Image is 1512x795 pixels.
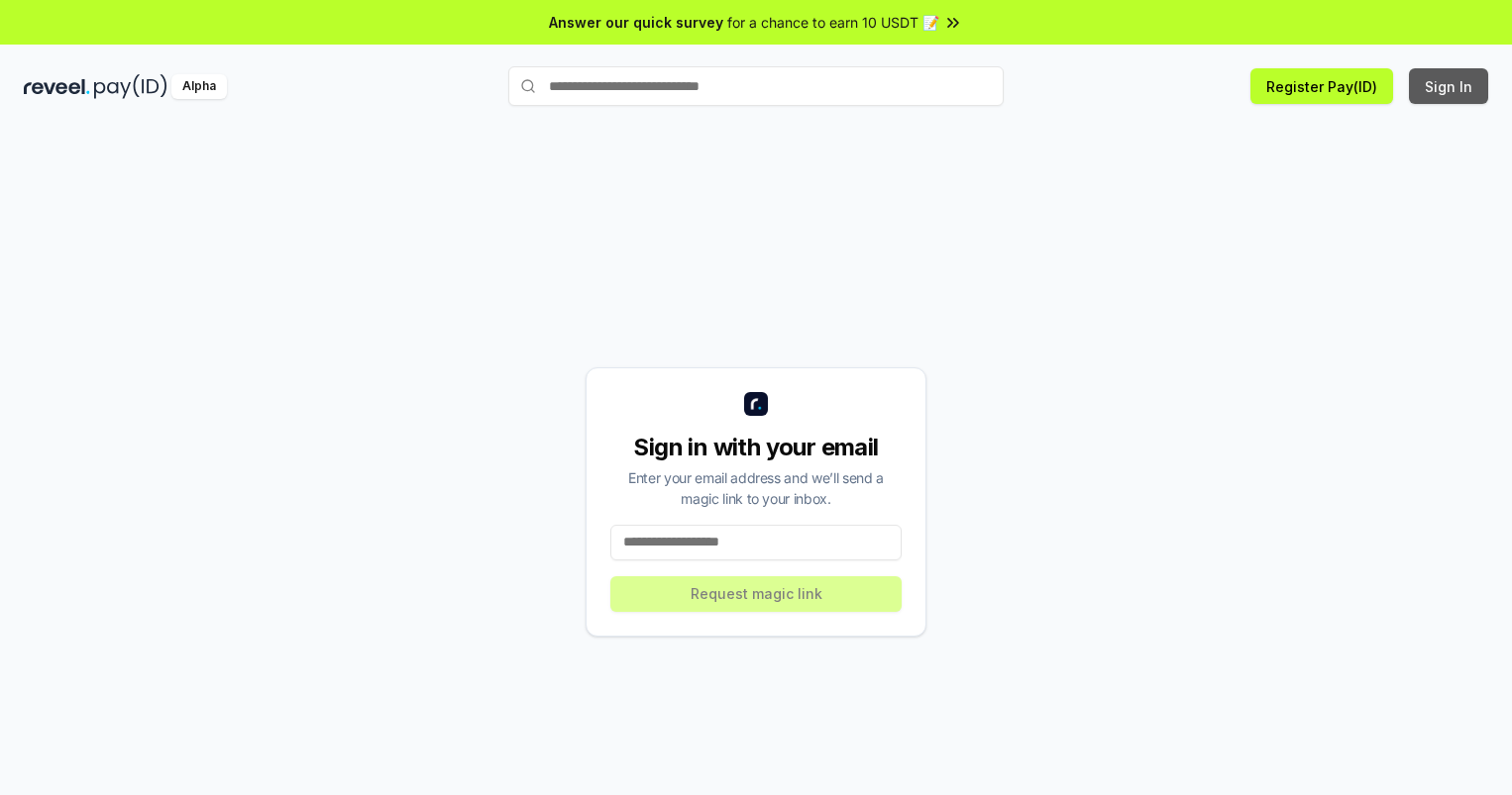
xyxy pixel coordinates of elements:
[744,392,768,416] img: logo_small
[549,12,723,33] span: Answer our quick survey
[1250,68,1393,104] button: Register Pay(ID)
[610,432,902,463] div: Sign in with your email
[610,467,902,509] div: Enter your email address and we’ll send a magic link to your inbox.
[727,12,939,33] span: for a chance to earn 10 USDT 📝
[171,74,227,99] div: Alpha
[94,74,167,99] img: pay_id
[24,74,90,99] img: reveel_dark
[1409,68,1488,104] button: Sign In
